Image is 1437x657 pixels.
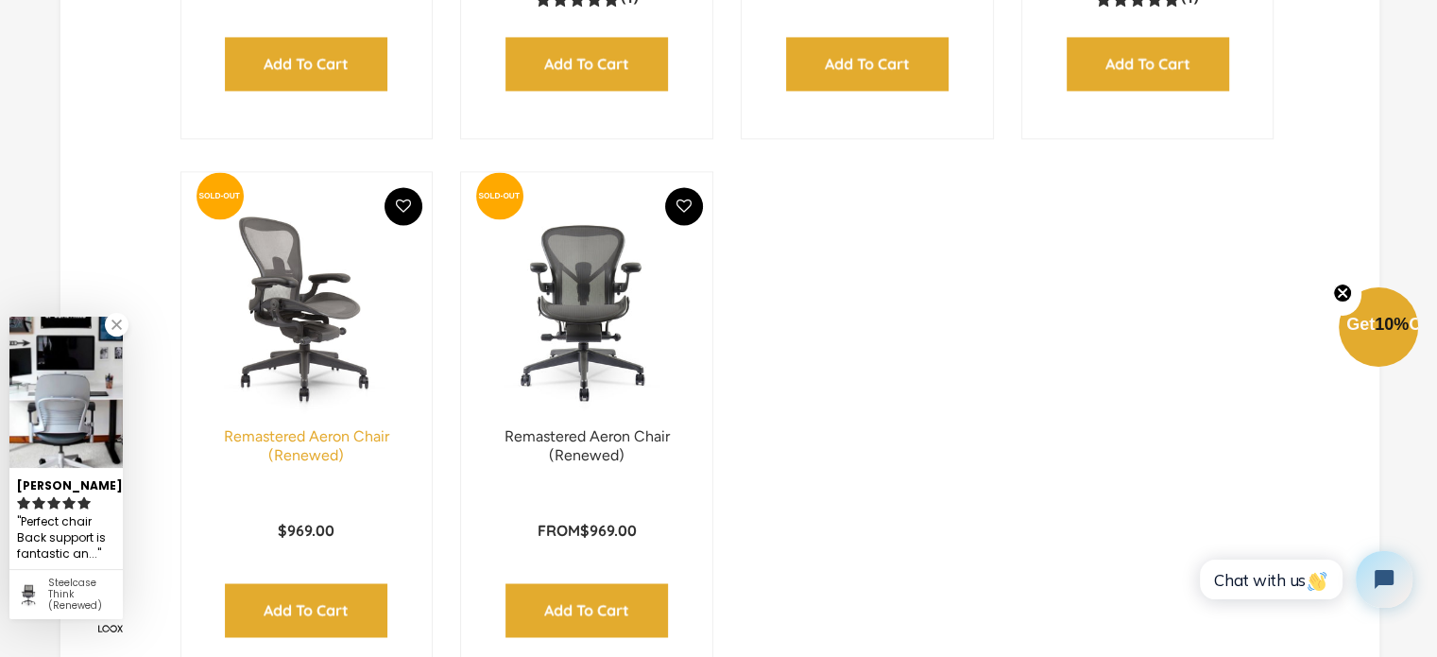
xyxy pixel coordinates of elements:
input: Add to Cart [505,37,668,91]
span: Get Off [1346,315,1433,334]
span: $969.00 [580,521,637,540]
input: Add to Cart [786,37,949,91]
img: Taine T. review of Steelcase Think (Renewed) [9,317,123,468]
svg: rating icon full [47,496,60,510]
a: Remastered Aeron Chair (Renewed) [505,427,670,465]
input: Add to Cart [505,583,668,637]
span: $969.00 [278,521,334,540]
iframe: Tidio Chat [1179,535,1428,624]
input: Add to Cart [1067,37,1229,91]
div: Get10%OffClose teaser [1339,289,1418,369]
a: Remastered Aeron Chair (Renewed) - chairorama Remastered Aeron Chair (Renewed) - chairorama [480,191,693,427]
button: Close teaser [1324,272,1361,316]
button: Add To Wishlist [665,187,703,225]
div: Steelcase Think (Renewed) [48,578,115,612]
svg: rating icon full [32,496,45,510]
text: SOLD-OUT [479,190,521,199]
text: SOLD-OUT [198,190,240,199]
img: Remastered Aeron Chair (Renewed) - chairorama [200,191,414,427]
svg: rating icon full [17,496,30,510]
input: Add to Cart [225,37,387,91]
img: Remastered Aeron Chair (Renewed) - chairorama [480,191,693,427]
p: From [538,521,637,541]
svg: rating icon full [77,496,91,510]
div: [PERSON_NAME] [17,471,115,494]
a: Remastered Aeron Chair (Renewed) - chairorama Remastered Aeron Chair (Renewed) - chairorama [200,191,414,427]
svg: rating icon full [62,496,76,510]
span: 10% [1375,315,1409,334]
button: Add To Wishlist [385,187,422,225]
div: Perfect chair Back support is fantastic and seat is comfortable. Arms have easy adjustments - fra... [17,512,115,564]
a: Remastered Aeron Chair (Renewed) [224,427,389,465]
input: Add to Cart [225,583,387,637]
